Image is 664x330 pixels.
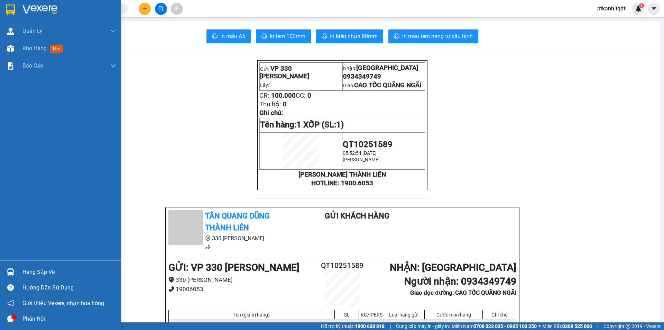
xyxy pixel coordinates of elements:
[452,322,537,330] span: Miền Nam
[205,244,211,250] span: phone
[651,6,657,12] span: caret-down
[640,3,643,8] span: 1
[259,92,269,99] span: CR:
[316,29,383,43] button: printerIn biên nhận 80mm
[7,315,14,322] span: message
[170,312,333,318] div: Tên (giá trị hàng)
[158,6,163,11] span: file-add
[53,28,93,43] span: Giao:
[14,46,38,53] span: 100.000
[648,3,660,15] button: caret-down
[336,120,344,130] span: 1)
[220,32,245,41] span: In mẫu A5
[260,120,344,130] span: Tên hàng:
[3,12,52,27] p: Gửi:
[168,275,313,285] li: 330 [PERSON_NAME]
[325,212,389,220] b: Gửi khách hàng
[50,45,63,53] span: mới
[296,92,306,99] span: CC:
[3,12,52,27] span: VP 330 [PERSON_NAME]
[283,100,287,108] span: 0
[260,65,342,80] p: Gửi:
[485,312,514,318] div: Ghi chú
[626,324,630,329] span: copyright
[168,234,297,243] li: 330 [PERSON_NAME]
[142,6,147,11] span: plus
[2,46,12,53] span: CR:
[562,323,592,329] strong: 0369 525 060
[313,260,371,271] h2: QT10251589
[168,262,299,273] b: GỬI : VP 330 [PERSON_NAME]
[404,276,516,287] b: Người nhận : 0934349749
[22,283,116,293] div: Hướng dẫn sử dụng
[7,45,14,52] img: warehouse-icon
[343,150,377,156] span: 05:52:54 [DATE]
[307,92,311,99] span: 0
[542,322,592,330] span: Miền Bắc
[7,62,14,70] img: solution-icon
[205,212,270,232] b: Tân Quang Dũng Thành Liên
[298,171,386,178] strong: [PERSON_NAME] THÀNH LIÊN
[259,109,283,117] span: Ghi chú:
[343,157,380,162] span: [PERSON_NAME]
[538,325,541,328] span: ⚪️
[261,33,267,40] span: printer
[473,323,537,329] strong: 0708 023 035 - 0935 103 250
[396,322,450,330] span: Cung cấp máy in - giấy in:
[22,267,116,277] div: Hàng sắp về
[50,46,54,53] span: 0
[385,312,423,318] div: Loại hàng gửi
[53,10,115,18] span: [GEOGRAPHIC_DATA]
[356,64,418,72] span: [GEOGRAPHIC_DATA]
[38,46,48,53] span: CC:
[592,4,632,13] span: ptkanh.tqdtl
[271,92,296,99] span: 100.000
[110,63,116,69] span: down
[321,322,385,330] span: Hỗ trợ kỹ thuật:
[343,83,421,88] span: Giao:
[155,3,167,15] button: file-add
[296,120,344,130] span: 1 XỐP (SL:
[212,33,218,40] span: printer
[139,3,151,15] button: plus
[336,312,357,318] div: SL
[355,323,385,329] strong: 1900 633 818
[22,61,43,70] span: Báo cáo
[390,262,516,273] b: NHẬN : [GEOGRAPHIC_DATA]
[410,289,516,296] b: Giao dọc đường: CAO TỐC QUÃNG NGÃI
[259,100,281,108] span: Thu hộ:
[168,285,313,294] li: 19006053
[388,29,478,43] button: printerIn mẫu tem hàng tự cấu hình
[394,33,399,40] span: printer
[426,312,481,318] div: Cước món hàng
[110,28,116,34] span: down
[270,32,305,41] span: In tem 100mm
[7,28,14,35] img: warehouse-icon
[330,32,378,41] span: In biên nhận 80mm
[361,312,381,318] div: KG/[PERSON_NAME]
[53,28,93,43] span: CAO TỐC QUÃNG NGÃI
[168,277,174,283] span: environment
[205,235,211,241] span: environment
[22,299,104,307] span: Giới thiệu Vexere, nhận hoa hồng
[22,27,43,35] span: Quản Lý
[171,3,183,15] button: aim
[343,140,393,149] span: QT10251589
[354,81,421,89] span: CAO TỐC QUÃNG NGÃI
[256,29,311,43] button: printerIn tem 100mm
[639,3,644,8] sup: 1
[22,314,116,324] div: Phản hồi
[597,322,598,330] span: |
[260,65,309,80] span: VP 330 [PERSON_NAME]
[343,73,381,80] span: 0934349749
[635,6,642,12] img: icon-new-feature
[390,322,391,330] span: |
[402,32,473,41] span: In mẫu tem hàng tự cấu hình
[53,4,115,18] p: Nhận:
[174,6,179,11] span: aim
[7,284,14,291] span: question-circle
[22,45,47,52] span: Kho hàng
[322,33,327,40] span: printer
[168,286,174,292] span: phone
[343,64,425,72] p: Nhận:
